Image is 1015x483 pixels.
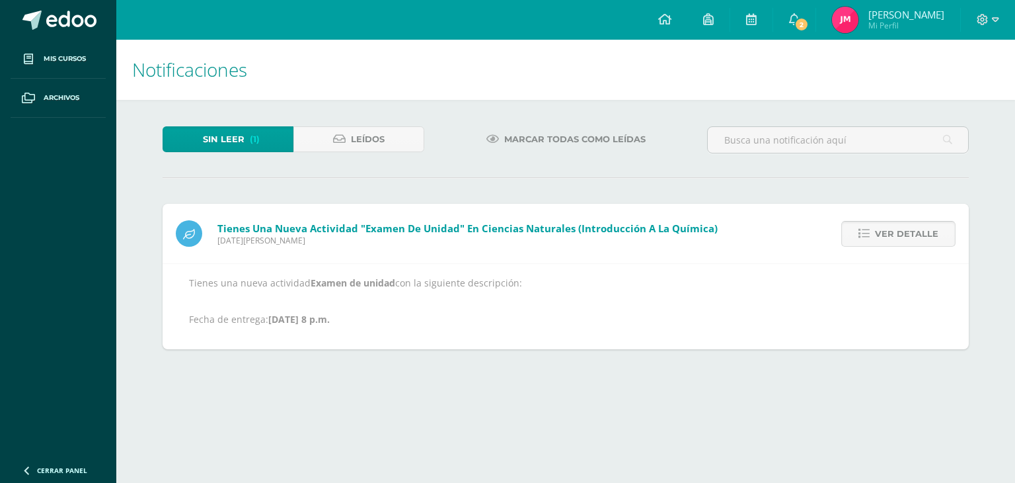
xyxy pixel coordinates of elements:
[708,127,968,153] input: Busca una notificación aquí
[293,126,424,152] a: Leídos
[794,17,809,32] span: 2
[868,20,944,31] span: Mi Perfil
[163,126,293,152] a: Sin leer(1)
[250,127,260,152] span: (1)
[832,7,858,33] img: 6858e211fb986c9fe9688e4a84769b91.png
[11,79,106,118] a: Archivos
[351,127,385,152] span: Leídos
[132,57,247,82] span: Notificaciones
[217,235,718,246] span: [DATE][PERSON_NAME]
[37,466,87,475] span: Cerrar panel
[203,127,244,152] span: Sin leer
[504,127,646,152] span: Marcar todas como leídas
[217,222,718,235] span: Tienes una nueva actividad "Examen de unidad" En Ciencias Naturales (Introducción a la Química)
[268,313,330,326] strong: [DATE] 8 p.m.
[44,93,79,103] span: Archivos
[189,277,942,326] p: Tienes una nueva actividad con la siguiente descripción: Fecha de entrega:
[470,126,662,152] a: Marcar todas como leídas
[868,8,944,21] span: [PERSON_NAME]
[11,40,106,79] a: Mis cursos
[875,222,938,246] span: Ver detalle
[44,54,86,64] span: Mis cursos
[311,277,395,289] strong: Examen de unidad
